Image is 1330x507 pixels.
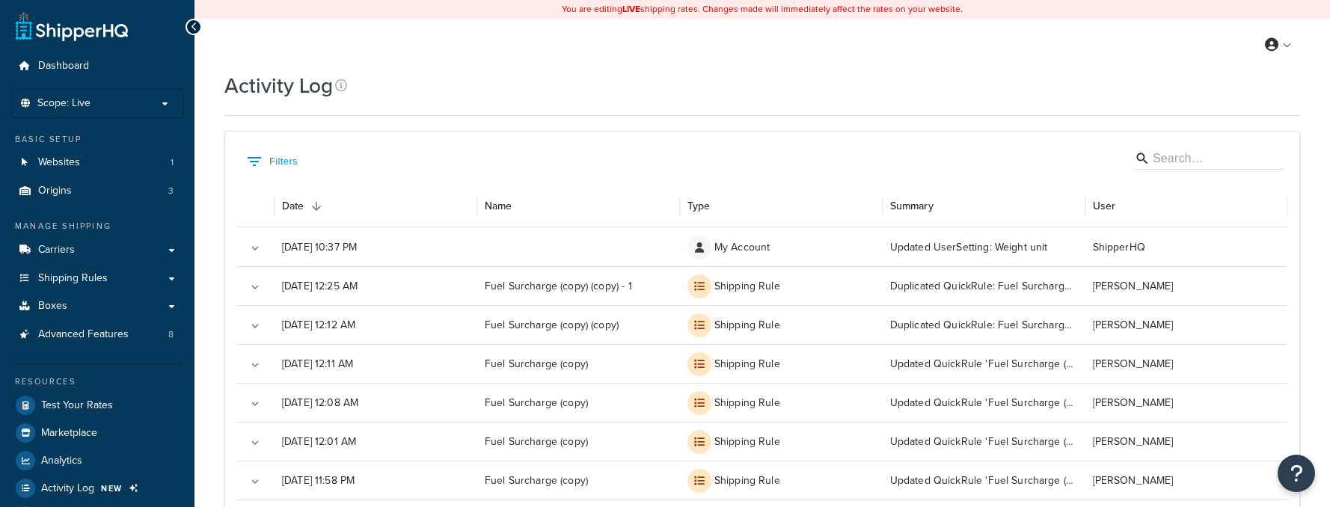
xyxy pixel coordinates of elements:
[477,461,680,500] div: Fuel Surcharge (copy)
[477,266,680,305] div: Fuel Surcharge (copy) (copy) - 1
[883,266,1085,305] div: Duplicated QuickRule: Fuel Surcharge (copy) (copy) - 1
[16,11,128,41] a: ShipperHQ Home
[11,375,183,388] div: Resources
[1093,198,1116,214] div: User
[275,383,477,422] div: [DATE] 12:08 AM
[477,344,680,383] div: Fuel Surcharge (copy)
[275,344,477,383] div: [DATE] 12:11 AM
[275,305,477,344] div: [DATE] 12:12 AM
[41,482,94,495] span: Activity Log
[275,227,477,266] div: [DATE] 10:37 PM
[11,149,183,176] li: Websites
[245,393,266,414] button: Expand
[38,300,67,313] span: Boxes
[883,422,1085,461] div: Updated QuickRule 'Fuel Surcharge (copy)': Valid from, Valid to
[38,60,89,73] span: Dashboard
[1085,383,1288,422] div: Daniel Test
[224,71,333,100] h1: Activity Log
[714,396,780,411] p: Shipping Rule
[1085,266,1288,305] div: Daniel Test
[245,238,266,259] button: Expand
[883,227,1085,266] div: Updated UserSetting: Weight unit
[11,475,183,502] a: Activity Log NEW
[714,357,780,372] p: Shipping Rule
[306,196,327,217] button: Sort
[245,316,266,337] button: Expand
[485,198,512,214] div: Name
[11,292,183,320] a: Boxes
[477,305,680,344] div: Fuel Surcharge (copy) (copy)
[1085,344,1288,383] div: Daniel Test
[11,475,183,502] li: Activity Log
[883,383,1085,422] div: Updated QuickRule 'Fuel Surcharge (copy)': And Apply This Rate To...
[622,2,640,16] b: LIVE
[38,185,72,197] span: Origins
[38,272,108,285] span: Shipping Rules
[11,220,183,233] div: Manage Shipping
[11,236,183,264] a: Carriers
[1278,455,1315,492] button: Open Resource Center
[714,434,780,449] p: Shipping Rule
[275,422,477,461] div: [DATE] 12:01 AM
[477,422,680,461] div: Fuel Surcharge (copy)
[275,461,477,500] div: [DATE] 11:58 PM
[11,177,183,205] a: Origins 3
[38,328,129,341] span: Advanced Features
[714,240,770,255] p: My Account
[11,265,183,292] a: Shipping Rules
[245,471,266,492] button: Expand
[11,321,183,348] a: Advanced Features 8
[38,244,75,256] span: Carriers
[101,482,123,494] span: NEW
[883,305,1085,344] div: Duplicated QuickRule: Fuel Surcharge (copy) (copy)
[714,279,780,294] p: Shipping Rule
[245,354,266,375] button: Expand
[171,156,174,169] span: 1
[11,177,183,205] li: Origins
[11,149,183,176] a: Websites 1
[168,185,174,197] span: 3
[883,344,1085,383] div: Updated QuickRule 'Fuel Surcharge (copy)': Valid from, Valid to
[890,198,934,214] div: Summary
[883,461,1085,500] div: Updated QuickRule 'Fuel Surcharge (copy)': And Apply This Rate To..., Apply To These Shipping Gro...
[245,432,266,453] button: Expand
[1135,147,1284,173] div: Search
[1085,305,1288,344] div: Daniel Test
[11,420,183,446] a: Marketplace
[37,97,91,110] span: Scope: Live
[11,447,183,474] a: Analytics
[11,133,183,146] div: Basic Setup
[1085,227,1288,266] div: ShipperHQ
[41,427,97,440] span: Marketplace
[282,198,304,214] div: Date
[687,198,711,214] div: Type
[1153,150,1262,168] input: Search…
[11,52,183,80] a: Dashboard
[168,328,174,341] span: 8
[38,156,80,169] span: Websites
[41,455,82,467] span: Analytics
[275,266,477,305] div: [DATE] 12:25 AM
[714,473,780,488] p: Shipping Rule
[1085,422,1288,461] div: Daniel Test
[243,150,301,173] button: Show filters
[245,277,266,298] button: Expand
[41,399,113,412] span: Test Your Rates
[1085,461,1288,500] div: Daniel Test
[11,321,183,348] li: Advanced Features
[11,392,183,419] a: Test Your Rates
[714,318,780,333] p: Shipping Rule
[477,383,680,422] div: Fuel Surcharge (copy)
